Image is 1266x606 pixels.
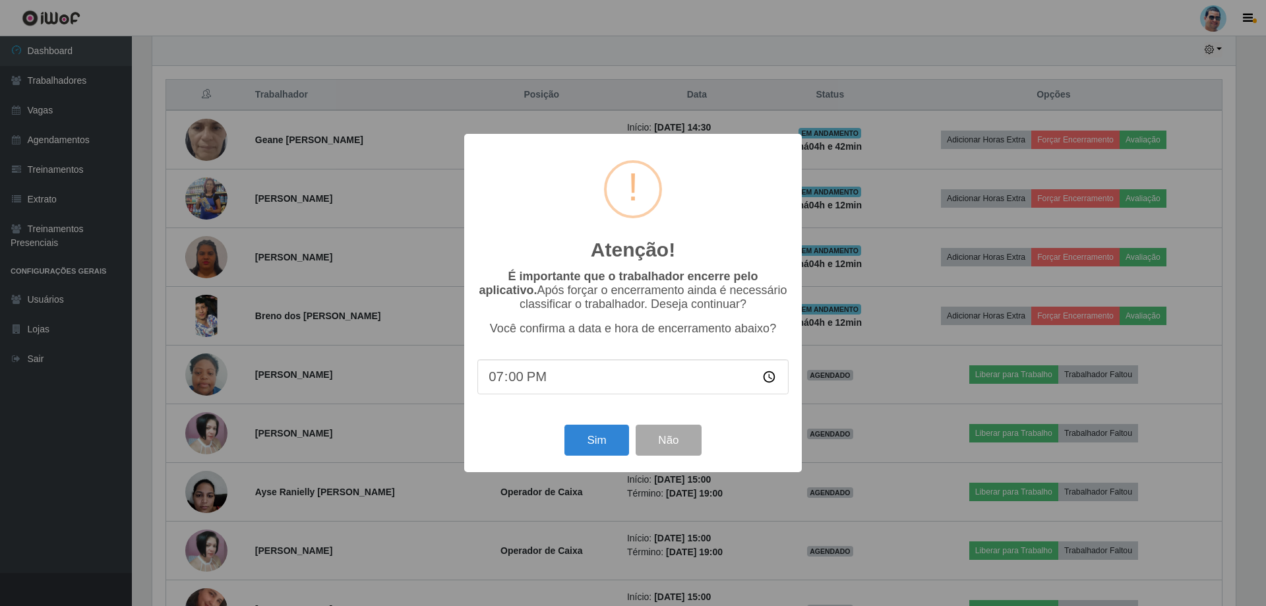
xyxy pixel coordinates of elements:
[591,238,675,262] h2: Atenção!
[477,322,789,336] p: Você confirma a data e hora de encerramento abaixo?
[636,425,701,456] button: Não
[564,425,628,456] button: Sim
[477,270,789,311] p: Após forçar o encerramento ainda é necessário classificar o trabalhador. Deseja continuar?
[479,270,758,297] b: É importante que o trabalhador encerre pelo aplicativo.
